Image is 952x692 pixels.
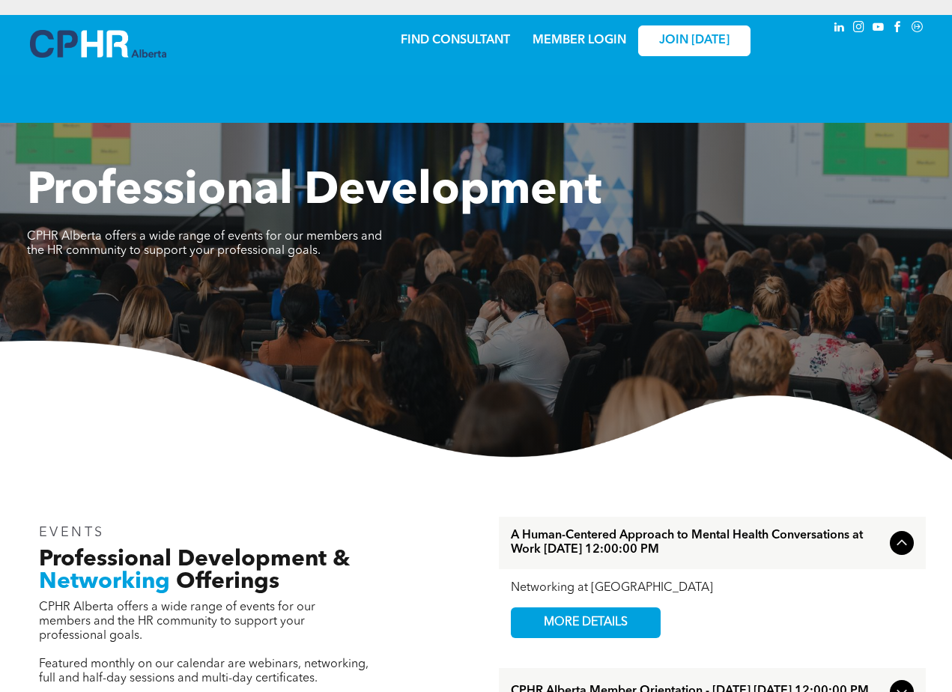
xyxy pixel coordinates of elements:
[27,169,601,214] span: Professional Development
[401,34,510,46] a: FIND CONSULTANT
[659,34,730,48] span: JOIN [DATE]
[39,658,369,685] span: Featured monthly on our calendar are webinars, networking, full and half-day sessions and multi-d...
[527,608,645,637] span: MORE DETAILS
[533,34,626,46] a: MEMBER LOGIN
[27,231,382,257] span: CPHR Alberta offers a wide range of events for our members and the HR community to support your p...
[39,548,350,571] span: Professional Development &
[909,19,926,39] a: Social network
[511,529,884,557] span: A Human-Centered Approach to Mental Health Conversations at Work [DATE] 12:00:00 PM
[39,526,106,539] span: EVENTS
[30,30,166,58] img: A blue and white logo for cp alberta
[638,25,751,56] a: JOIN [DATE]
[176,571,279,593] span: Offerings
[890,19,906,39] a: facebook
[39,571,170,593] span: Networking
[851,19,867,39] a: instagram
[831,19,848,39] a: linkedin
[39,601,315,642] span: CPHR Alberta offers a wide range of events for our members and the HR community to support your p...
[511,581,914,595] div: Networking at [GEOGRAPHIC_DATA]
[870,19,887,39] a: youtube
[511,607,661,638] a: MORE DETAILS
